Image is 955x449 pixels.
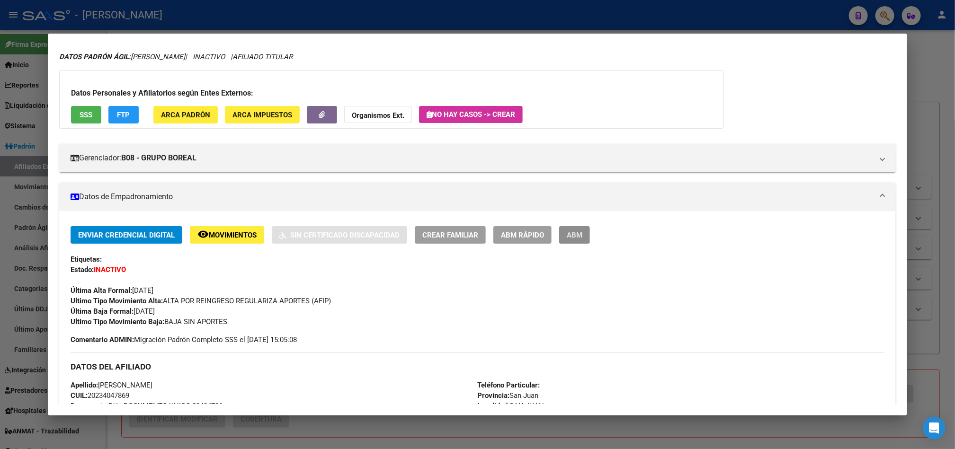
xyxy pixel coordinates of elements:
mat-expansion-panel-header: Gerenciador:B08 - GRUPO BOREAL [59,144,896,172]
strong: Documento: [71,402,108,410]
span: 20234047869 [71,391,129,400]
span: ABM [567,231,582,239]
span: [DATE] [71,307,155,316]
span: [DATE] [71,286,153,295]
span: Enviar Credencial Digital [78,231,175,239]
span: ARCA Impuestos [232,111,292,119]
button: Organismos Ext. [344,106,412,123]
button: ARCA Impuestos [225,106,300,123]
strong: Última Baja Formal: [71,307,134,316]
strong: DATOS PADRÓN ÁGIL: [59,53,131,61]
i: | INACTIVO | [59,53,293,61]
mat-icon: remove_red_eye [197,229,209,240]
strong: INACTIVO [94,265,126,274]
button: Crear Familiar [415,226,486,244]
span: ABM Rápido [501,231,544,239]
span: SAN JUAN [477,402,544,410]
strong: Estado: [71,265,94,274]
span: Movimientos [209,231,257,239]
button: SSS [71,106,101,123]
span: ARCA Padrón [161,111,210,119]
strong: Apellido: [71,381,98,389]
div: Open Intercom Messenger [923,417,946,440]
span: No hay casos -> Crear [427,110,515,119]
strong: Ultimo Tipo Movimiento Alta: [71,297,163,305]
strong: Localidad: [477,402,509,410]
span: San Juan [477,391,538,400]
span: FTP [117,111,130,119]
strong: Ultimo Tipo Movimiento Baja: [71,317,164,326]
button: Movimientos [190,226,264,244]
span: SSS [80,111,92,119]
button: ABM [559,226,590,244]
span: Sin Certificado Discapacidad [290,231,400,239]
span: BAJA SIN APORTES [71,317,227,326]
mat-expansion-panel-header: Datos de Empadronamiento [59,183,896,211]
button: FTP [108,106,139,123]
span: [PERSON_NAME] [71,381,152,389]
strong: Teléfono Particular: [477,381,540,389]
strong: CUIL: [71,391,88,400]
button: No hay casos -> Crear [419,106,523,123]
span: [PERSON_NAME] [59,53,185,61]
mat-panel-title: Datos de Empadronamiento [71,191,873,202]
span: Crear Familiar [422,231,478,239]
h3: DATOS DEL AFILIADO [71,361,884,372]
strong: Etiquetas: [71,255,102,264]
strong: Última Alta Formal: [71,286,132,295]
button: Sin Certificado Discapacidad [272,226,407,244]
strong: Organismos Ext. [352,111,404,120]
span: Migración Padrón Completo SSS el [DATE] 15:05:08 [71,335,297,345]
span: ALTA POR REINGRESO REGULARIZA APORTES (AFIP) [71,297,331,305]
strong: Comentario ADMIN: [71,335,134,344]
h3: Datos Personales y Afiliatorios según Entes Externos: [71,88,712,99]
span: DU - DOCUMENTO UNICO 23404786 [71,402,223,410]
span: AFILIADO TITULAR [232,53,293,61]
button: Enviar Credencial Digital [71,226,182,244]
mat-panel-title: Gerenciador: [71,152,873,164]
button: ARCA Padrón [153,106,218,123]
button: ABM Rápido [493,226,552,244]
strong: B08 - GRUPO BOREAL [121,152,196,164]
strong: Provincia: [477,391,509,400]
